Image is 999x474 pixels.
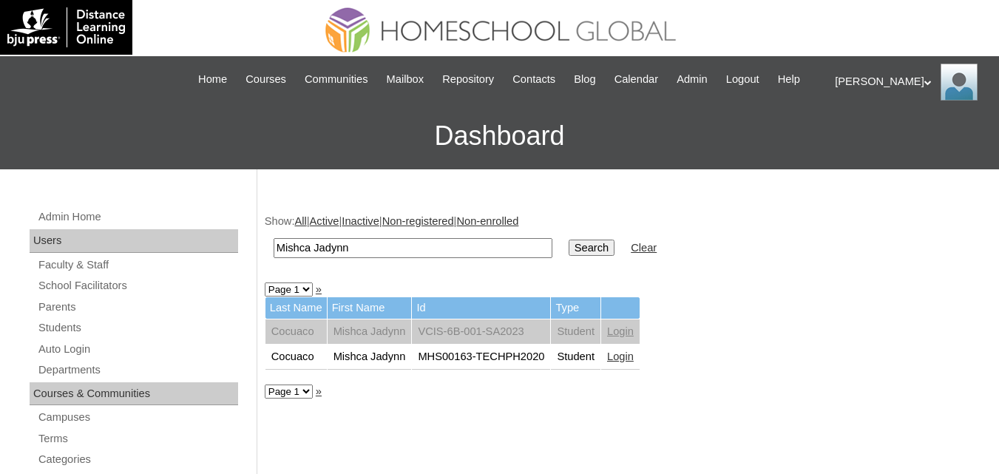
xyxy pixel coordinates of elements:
[328,297,412,319] td: First Name
[677,71,708,88] span: Admin
[328,319,412,345] td: Mishca Jadynn
[607,351,634,362] a: Login
[607,71,666,88] a: Calendar
[274,238,552,258] input: Search
[551,319,600,345] td: Student
[37,340,238,359] a: Auto Login
[456,215,518,227] a: Non-enrolled
[778,71,800,88] span: Help
[37,277,238,295] a: School Facilitators
[569,240,614,256] input: Search
[37,361,238,379] a: Departments
[245,71,286,88] span: Courses
[566,71,603,88] a: Blog
[238,71,294,88] a: Courses
[37,208,238,226] a: Admin Home
[297,71,376,88] a: Communities
[669,71,715,88] a: Admin
[442,71,494,88] span: Repository
[551,297,600,319] td: Type
[382,215,454,227] a: Non-registered
[835,64,984,101] div: [PERSON_NAME]
[614,71,658,88] span: Calendar
[37,430,238,448] a: Terms
[512,71,555,88] span: Contacts
[30,229,238,253] div: Users
[379,71,432,88] a: Mailbox
[342,215,379,227] a: Inactive
[316,283,322,295] a: »
[294,215,306,227] a: All
[316,385,322,397] a: »
[198,71,227,88] span: Home
[310,215,339,227] a: Active
[7,7,125,47] img: logo-white.png
[328,345,412,370] td: Mishca Jadynn
[412,297,550,319] td: Id
[607,325,634,337] a: Login
[191,71,234,88] a: Home
[37,408,238,427] a: Campuses
[37,298,238,316] a: Parents
[726,71,759,88] span: Logout
[265,319,327,345] td: Cocuaco
[941,64,978,101] img: Ariane Ebuen
[37,319,238,337] a: Students
[551,345,600,370] td: Student
[719,71,767,88] a: Logout
[265,297,327,319] td: Last Name
[265,345,327,370] td: Cocuaco
[435,71,501,88] a: Repository
[412,345,550,370] td: MHS00163-TECHPH2020
[37,256,238,274] a: Faculty & Staff
[387,71,424,88] span: Mailbox
[265,214,984,266] div: Show: | | | |
[305,71,368,88] span: Communities
[771,71,807,88] a: Help
[30,382,238,406] div: Courses & Communities
[412,319,550,345] td: VCIS-6B-001-SA2023
[631,242,657,254] a: Clear
[574,71,595,88] span: Blog
[37,450,238,469] a: Categories
[7,103,992,169] h3: Dashboard
[505,71,563,88] a: Contacts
